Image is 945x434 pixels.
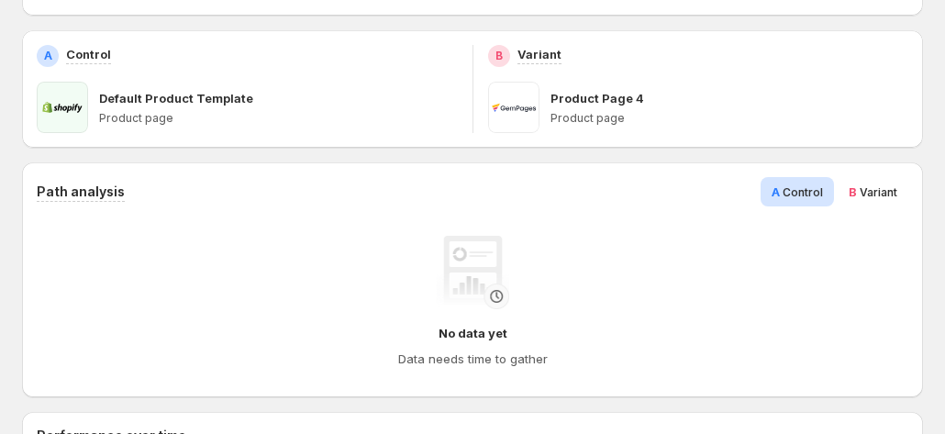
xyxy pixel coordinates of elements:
h4: No data yet [439,324,507,342]
p: Variant [517,45,561,63]
p: Control [66,45,111,63]
h4: Data needs time to gather [398,350,548,368]
p: Default Product Template [99,89,253,107]
h2: A [44,49,52,63]
p: Product page [99,111,458,126]
p: Product page [550,111,909,126]
img: Product Page 4 [488,82,539,133]
h2: B [495,49,503,63]
h3: Path analysis [37,183,125,201]
span: Variant [860,185,897,199]
span: A [772,184,780,199]
span: Control [783,185,823,199]
span: B [849,184,857,199]
img: Default Product Template [37,82,88,133]
img: No data yet [436,236,509,309]
p: Product Page 4 [550,89,644,107]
